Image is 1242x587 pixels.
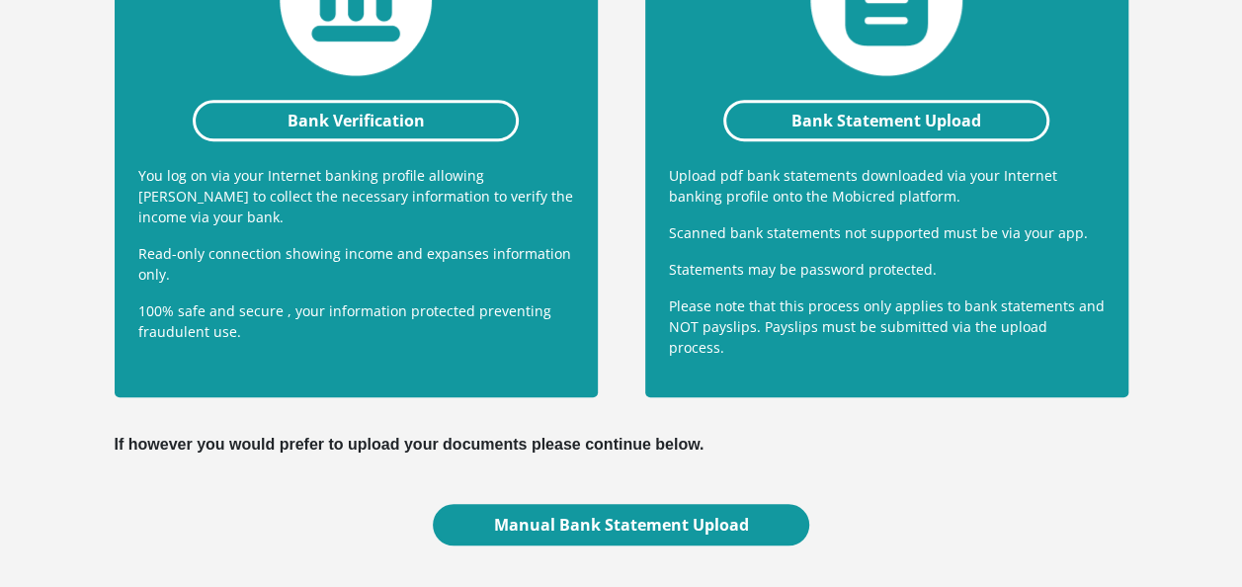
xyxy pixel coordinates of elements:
[193,100,520,141] a: Bank Verification
[669,259,1105,280] p: Statements may be password protected.
[115,436,704,453] b: If however you would prefer to upload your documents please continue below.
[138,300,574,342] p: 100% safe and secure , your information protected preventing fraudulent use.
[138,243,574,285] p: Read-only connection showing income and expanses information only.
[433,504,808,545] a: Manual Bank Statement Upload
[669,295,1105,358] p: Please note that this process only applies to bank statements and NOT payslips. Payslips must be ...
[669,222,1105,243] p: Scanned bank statements not supported must be via your app.
[669,165,1105,207] p: Upload pdf bank statements downloaded via your Internet banking profile onto the Mobicred platform.
[138,165,574,227] p: You log on via your Internet banking profile allowing [PERSON_NAME] to collect the necessary info...
[723,100,1050,141] a: Bank Statement Upload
